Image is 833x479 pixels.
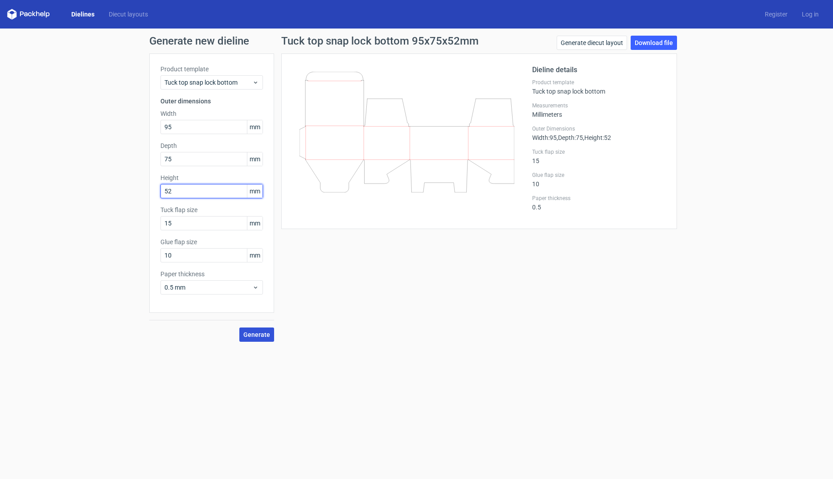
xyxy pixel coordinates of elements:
span: mm [247,184,263,198]
a: Download file [631,36,677,50]
button: Generate [239,328,274,342]
label: Tuck flap size [160,205,263,214]
label: Outer Dimensions [532,125,666,132]
span: mm [247,120,263,134]
a: Diecut layouts [102,10,155,19]
h3: Outer dimensions [160,97,263,106]
span: mm [247,152,263,166]
span: Generate [243,332,270,338]
span: Width : 95 [532,134,557,141]
div: 0.5 [532,195,666,211]
label: Paper thickness [532,195,666,202]
label: Tuck flap size [532,148,666,156]
div: Tuck top snap lock bottom [532,79,666,95]
div: 10 [532,172,666,188]
span: mm [247,249,263,262]
span: 0.5 mm [164,283,252,292]
span: Tuck top snap lock bottom [164,78,252,87]
h2: Dieline details [532,65,666,75]
label: Product template [160,65,263,74]
a: Register [758,10,795,19]
span: mm [247,217,263,230]
label: Width [160,109,263,118]
a: Log in [795,10,826,19]
h1: Generate new dieline [149,36,684,46]
span: , Depth : 75 [557,134,583,141]
label: Product template [532,79,666,86]
label: Height [160,173,263,182]
label: Glue flap size [532,172,666,179]
div: Millimeters [532,102,666,118]
div: 15 [532,148,666,164]
label: Depth [160,141,263,150]
a: Generate diecut layout [557,36,627,50]
label: Measurements [532,102,666,109]
label: Paper thickness [160,270,263,278]
label: Glue flap size [160,237,263,246]
span: , Height : 52 [583,134,611,141]
h1: Tuck top snap lock bottom 95x75x52mm [281,36,479,46]
a: Dielines [64,10,102,19]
